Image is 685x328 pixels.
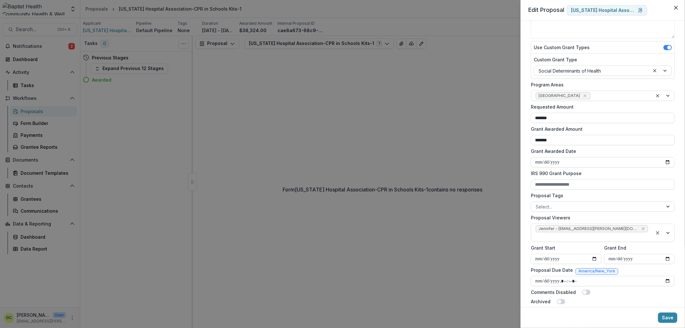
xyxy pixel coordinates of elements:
button: Save [658,313,677,323]
div: Clear selected options [654,229,662,237]
label: Grant End [604,244,671,251]
p: [US_STATE] Hospital Association [571,8,635,13]
label: Custom Grant Type [534,56,668,63]
label: Archived [531,298,550,305]
label: Grant Awarded Date [531,148,671,155]
label: Use Custom Grant Types [534,44,590,51]
a: [US_STATE] Hospital Association [567,5,647,15]
button: Close [671,3,681,13]
span: America/New_York [578,269,615,273]
span: Jennifer - [EMAIL_ADDRESS][PERSON_NAME][DOMAIN_NAME] [539,226,639,231]
label: Proposal Viewers [531,214,671,221]
label: Grant Awarded Amount [531,126,671,132]
label: Grant Start [531,244,598,251]
label: Proposal Due Date [531,267,573,273]
div: Clear selected options [654,92,662,100]
div: Clear selected options [651,67,659,75]
div: Remove Jennifer - jennifer.donahoo@bmcjax.com [640,226,646,232]
span: [GEOGRAPHIC_DATA] [539,93,580,98]
div: Remove Baker County [582,93,588,99]
label: IRS 990 Grant Purpose [531,170,671,177]
label: Proposal Tags [531,192,671,199]
label: Program Areas [531,81,671,88]
label: Comments Disabled [531,289,576,296]
span: Edit Proposal [528,6,564,13]
label: Requested Amount [531,103,671,110]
